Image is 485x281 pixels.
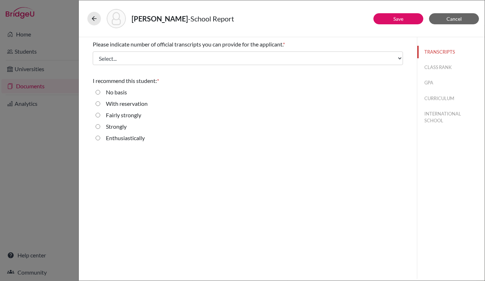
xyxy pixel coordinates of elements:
[188,14,234,23] span: - School Report
[132,14,188,23] strong: [PERSON_NAME]
[417,77,485,89] button: GPA
[417,61,485,74] button: CLASS RANK
[106,122,127,131] label: Strongly
[106,134,145,142] label: Enthusiastically
[93,77,157,84] span: I recommend this student:
[93,41,283,48] span: Please indicate number of official transcripts you can provide for the applicant.
[106,88,127,97] label: No basis
[106,111,141,119] label: Fairly strongly
[417,92,485,105] button: CURRICULUM
[106,99,148,108] label: With reservation
[417,46,485,58] button: TRANSCRIPTS
[417,108,485,127] button: INTERNATIONAL SCHOOL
